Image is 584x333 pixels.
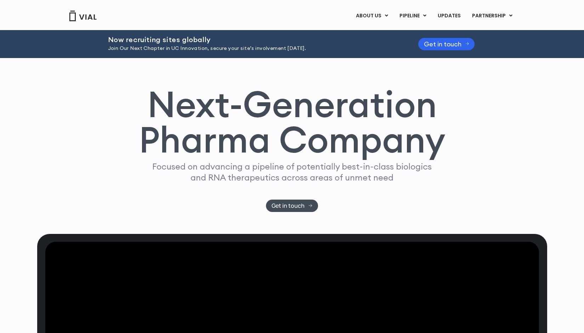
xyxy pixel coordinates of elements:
[350,10,393,22] a: ABOUT USMenu Toggle
[108,45,401,52] p: Join Our Next Chapter in UC Innovation, secure your site’s involvement [DATE].
[432,10,466,22] a: UPDATES
[139,86,446,158] h1: Next-Generation Pharma Company
[394,10,432,22] a: PIPELINEMenu Toggle
[418,38,475,50] a: Get in touch
[424,41,461,47] span: Get in touch
[272,203,305,208] span: Get in touch
[108,36,401,44] h2: Now recruiting sites globally
[466,10,518,22] a: PARTNERSHIPMenu Toggle
[149,161,435,183] p: Focused on advancing a pipeline of potentially best-in-class biologics and RNA therapeutics acros...
[266,200,318,212] a: Get in touch
[69,11,97,21] img: Vial Logo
